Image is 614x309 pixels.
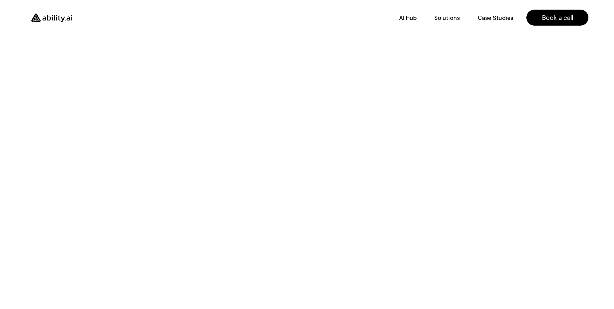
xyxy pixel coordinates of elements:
p: Book a call [542,13,573,22]
a: AI Hub [399,12,417,23]
p: Solutions [434,14,460,22]
p: Case Studies [478,14,513,22]
nav: Main navigation [81,10,588,26]
a: Book a call [526,10,588,26]
a: Solutions [434,12,460,23]
p: AI Hub [399,14,417,22]
a: Case Studies [477,12,514,23]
